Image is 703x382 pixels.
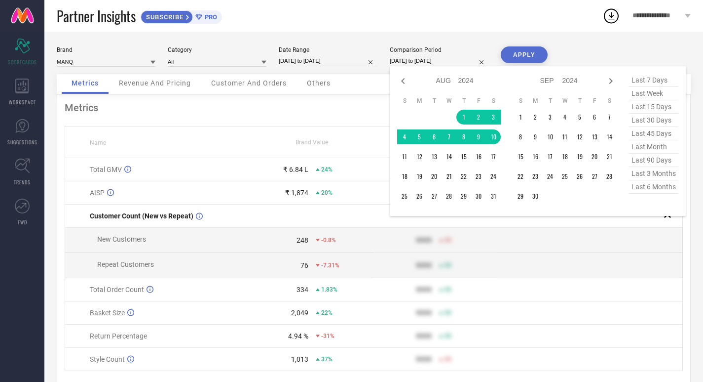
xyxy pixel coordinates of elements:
span: 50 [444,237,451,244]
span: -7.31% [321,262,339,269]
span: last 3 months [629,167,678,180]
td: Thu Sep 12 2024 [572,129,587,144]
span: last 90 days [629,154,678,167]
td: Fri Aug 09 2024 [471,129,486,144]
span: AISP [90,189,105,197]
th: Thursday [572,97,587,105]
td: Sun Sep 22 2024 [513,169,528,184]
span: last 15 days [629,100,678,114]
span: Repeat Customers [97,260,154,268]
td: Sat Aug 31 2024 [486,189,501,204]
th: Sunday [513,97,528,105]
div: 9999 [416,286,432,294]
td: Thu Sep 05 2024 [572,110,587,125]
th: Wednesday [442,97,456,105]
td: Sun Sep 08 2024 [513,129,528,144]
td: Sun Aug 18 2024 [397,169,412,184]
td: Sun Aug 25 2024 [397,189,412,204]
td: Sun Sep 29 2024 [513,189,528,204]
td: Tue Sep 17 2024 [543,149,557,164]
td: Wed Sep 04 2024 [557,110,572,125]
td: Mon Aug 05 2024 [412,129,427,144]
td: Wed Aug 21 2024 [442,169,456,184]
td: Mon Sep 02 2024 [528,110,543,125]
div: Category [168,46,266,53]
td: Fri Aug 23 2024 [471,169,486,184]
th: Wednesday [557,97,572,105]
span: Name [90,139,106,146]
td: Mon Sep 30 2024 [528,189,543,204]
div: 2,049 [291,309,308,317]
td: Sun Aug 11 2024 [397,149,412,164]
div: Previous month [397,75,409,87]
div: 9999 [416,261,432,269]
span: Customer And Orders [211,79,287,87]
th: Saturday [486,97,501,105]
span: 20% [321,189,333,196]
span: last 6 months [629,180,678,194]
div: 4.94 % [288,332,308,340]
div: 9999 [416,309,432,317]
span: Revenue And Pricing [119,79,191,87]
span: -31% [321,333,334,340]
span: Metrics [72,79,99,87]
span: Total Order Count [90,286,144,294]
span: 22% [321,309,333,316]
td: Tue Aug 20 2024 [427,169,442,184]
span: SCORECARDS [8,58,37,66]
div: 1,013 [291,355,308,363]
td: Mon Aug 12 2024 [412,149,427,164]
button: APPLY [501,46,548,63]
a: SUBSCRIBEPRO [141,8,222,24]
span: 50 [444,262,451,269]
div: 9999 [416,332,432,340]
td: Wed Aug 07 2024 [442,129,456,144]
td: Tue Sep 24 2024 [543,169,557,184]
td: Fri Sep 20 2024 [587,149,602,164]
div: Metrics [65,102,683,114]
th: Tuesday [427,97,442,105]
td: Mon Sep 09 2024 [528,129,543,144]
td: Thu Aug 01 2024 [456,110,471,125]
span: Brand Value [296,139,328,146]
td: Fri Sep 06 2024 [587,110,602,125]
div: Open download list [602,7,620,25]
th: Saturday [602,97,617,105]
span: Return Percentage [90,332,147,340]
div: 248 [296,236,308,244]
span: 24% [321,166,333,173]
span: PRO [202,13,217,21]
span: 37% [321,356,333,363]
div: Next month [605,75,617,87]
td: Mon Aug 19 2024 [412,169,427,184]
td: Fri Sep 13 2024 [587,129,602,144]
td: Sat Sep 07 2024 [602,110,617,125]
td: Thu Aug 08 2024 [456,129,471,144]
td: Sat Aug 24 2024 [486,169,501,184]
div: Comparison Period [390,46,488,53]
span: Style Count [90,355,125,363]
span: FWD [18,218,27,226]
span: 1.83% [321,286,337,293]
span: last month [629,140,678,154]
td: Wed Sep 25 2024 [557,169,572,184]
div: 334 [296,286,308,294]
div: ₹ 6.84 L [283,166,308,173]
div: Date Range [279,46,377,53]
td: Sat Aug 03 2024 [486,110,501,125]
td: Sat Sep 28 2024 [602,169,617,184]
span: Others [307,79,331,87]
td: Tue Aug 06 2024 [427,129,442,144]
td: Fri Aug 30 2024 [471,189,486,204]
div: 9999 [416,355,432,363]
th: Friday [587,97,602,105]
td: Fri Aug 02 2024 [471,110,486,125]
span: 50 [444,356,451,363]
td: Mon Sep 16 2024 [528,149,543,164]
td: Mon Aug 26 2024 [412,189,427,204]
span: New Customers [97,235,146,243]
span: last 45 days [629,127,678,140]
span: 50 [444,286,451,293]
th: Thursday [456,97,471,105]
td: Fri Aug 16 2024 [471,149,486,164]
